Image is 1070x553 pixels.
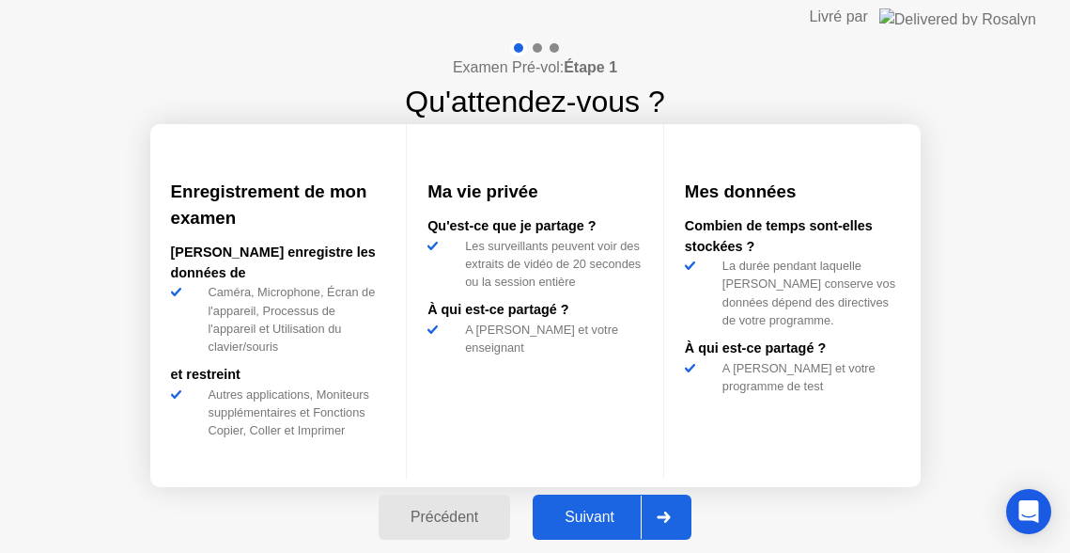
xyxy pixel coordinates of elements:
[564,59,617,75] b: Étape 1
[405,79,665,124] h1: Qu'attendez-vous ?
[379,495,510,540] button: Précédent
[201,386,386,440] div: Autres applications, Moniteurs supplémentaires et Fonctions Copier, Coller et Imprimer
[879,8,1036,25] img: Delivered by Rosalyn
[427,179,643,205] h3: Ma vie privée
[457,321,643,356] div: A [PERSON_NAME] et votre enseignant
[171,179,386,231] h3: Enregistrement de mon examen
[384,509,504,526] div: Précédent
[171,243,386,283] div: [PERSON_NAME] enregistre les données de
[685,339,900,359] div: À qui est-ce partagé ?
[457,237,643,292] div: Les surveillants peuvent voir des extraits de vidéo de 20 secondes ou la session entière
[453,56,617,79] h4: Examen Pré-vol:
[201,283,386,355] div: Caméra, Microphone, Écran de l'appareil, Processus de l'appareil et Utilisation du clavier/souris
[685,179,900,205] h3: Mes données
[533,495,691,540] button: Suivant
[685,216,900,257] div: Combien de temps sont-elles stockées ?
[1006,489,1051,534] div: Open Intercom Messenger
[427,300,643,321] div: À qui est-ce partagé ?
[171,365,386,386] div: et restreint
[538,509,641,526] div: Suivant
[810,6,868,28] div: Livré par
[715,257,900,329] div: La durée pendant laquelle [PERSON_NAME] conserve vos données dépend des directives de votre progr...
[715,359,900,395] div: A [PERSON_NAME] et votre programme de test
[427,216,643,237] div: Qu'est-ce que je partage ?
